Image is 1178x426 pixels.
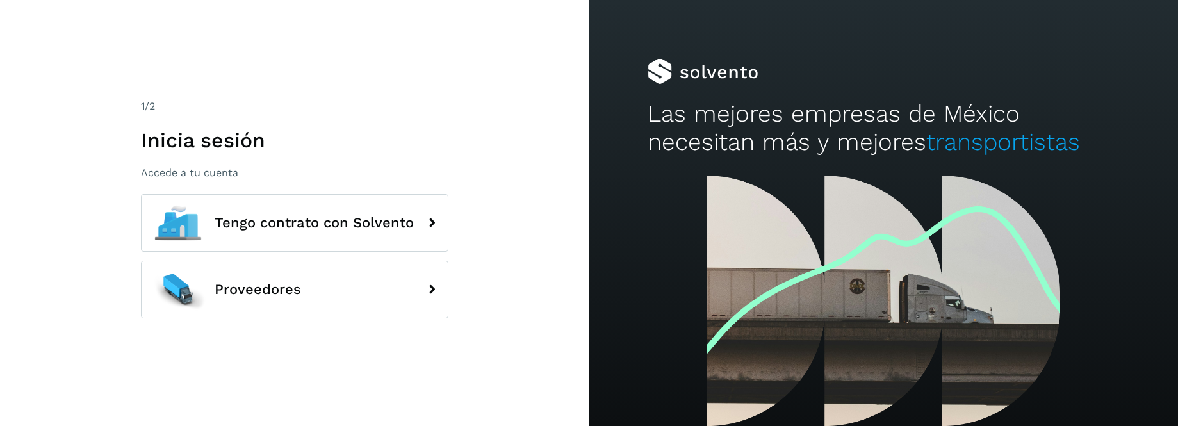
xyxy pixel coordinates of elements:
[141,167,448,179] p: Accede a tu cuenta
[141,194,448,252] button: Tengo contrato con Solvento
[141,100,145,112] span: 1
[141,99,448,114] div: /2
[141,128,448,152] h1: Inicia sesión
[926,128,1080,156] span: transportistas
[215,215,414,231] span: Tengo contrato con Solvento
[215,282,301,297] span: Proveedores
[648,100,1119,157] h2: Las mejores empresas de México necesitan más y mejores
[141,261,448,318] button: Proveedores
